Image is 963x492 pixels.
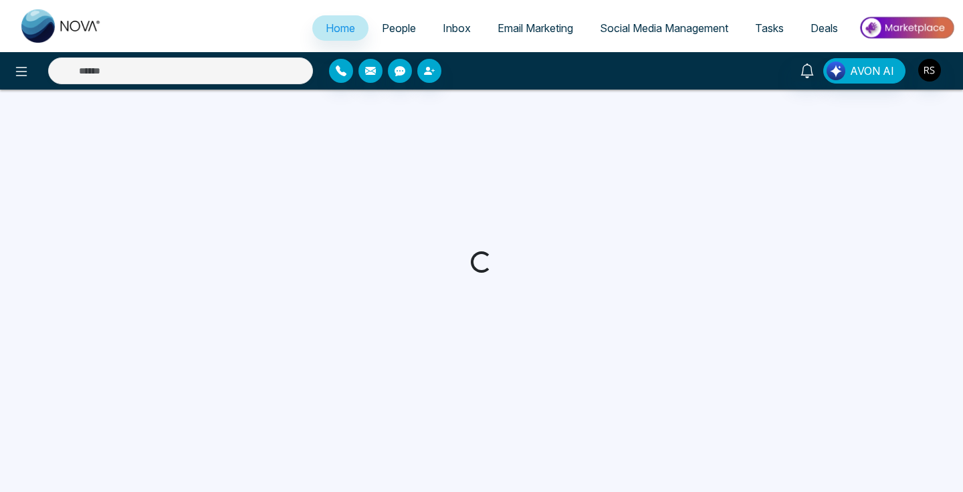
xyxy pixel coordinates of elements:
span: Deals [811,21,838,35]
img: User Avatar [918,59,941,82]
img: Lead Flow [827,61,845,80]
span: AVON AI [850,63,894,79]
a: Deals [797,15,851,41]
button: AVON AI [823,58,905,84]
a: Email Marketing [484,15,586,41]
a: Tasks [742,15,797,41]
a: Social Media Management [586,15,742,41]
span: People [382,21,416,35]
a: Inbox [429,15,484,41]
span: Tasks [755,21,784,35]
a: Home [312,15,368,41]
a: People [368,15,429,41]
span: Social Media Management [600,21,728,35]
span: Inbox [443,21,471,35]
img: Market-place.gif [858,13,955,43]
img: Nova CRM Logo [21,9,102,43]
span: Home [326,21,355,35]
span: Email Marketing [498,21,573,35]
